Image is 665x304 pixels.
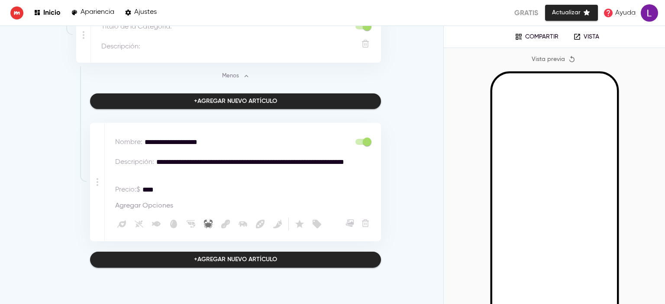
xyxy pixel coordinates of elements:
p: Inicio [43,8,61,16]
p: Ajustes [134,8,157,16]
button: Subir Imagen del Menú [344,218,355,229]
button: Actualizar [545,5,598,21]
button: Compartir [509,30,565,43]
a: Apariencia [71,7,114,19]
p: Descripción : [115,157,154,167]
p: Gratis [514,8,538,18]
p: Ayuda [615,8,636,18]
button: Eliminar [360,218,371,229]
a: Inicio [34,7,61,19]
button: +Agregar nuevo artículo [90,93,381,109]
div: + Agregar nuevo artículo [194,254,277,265]
div: + Agregar nuevo artículo [194,96,277,107]
span: Agregar Opciones [115,202,173,210]
span: Actualizar [552,7,591,18]
p: Apariencia [81,8,114,16]
p: Descripción : [101,42,140,52]
p: Precio : $ [115,185,140,195]
p: Nombre : [115,137,142,147]
a: Vista [567,30,605,43]
svg: Destacado [294,219,305,229]
a: Ajustes [125,7,157,19]
a: Ayuda [600,5,638,21]
button: Menos [220,70,252,83]
svg: En Venta [312,219,322,229]
p: Título de la Categoría : [101,22,172,32]
p: Compartir [525,33,558,41]
img: ACg8ocLy7a4iG4jxHY4wwhWm0d26P8e9eAygw4RdF2-JOrSLMqcgOA=s96-c [641,4,658,22]
button: +Agregar nuevo artículo [90,252,381,268]
p: Vista [584,33,599,41]
span: Menos [222,71,249,81]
